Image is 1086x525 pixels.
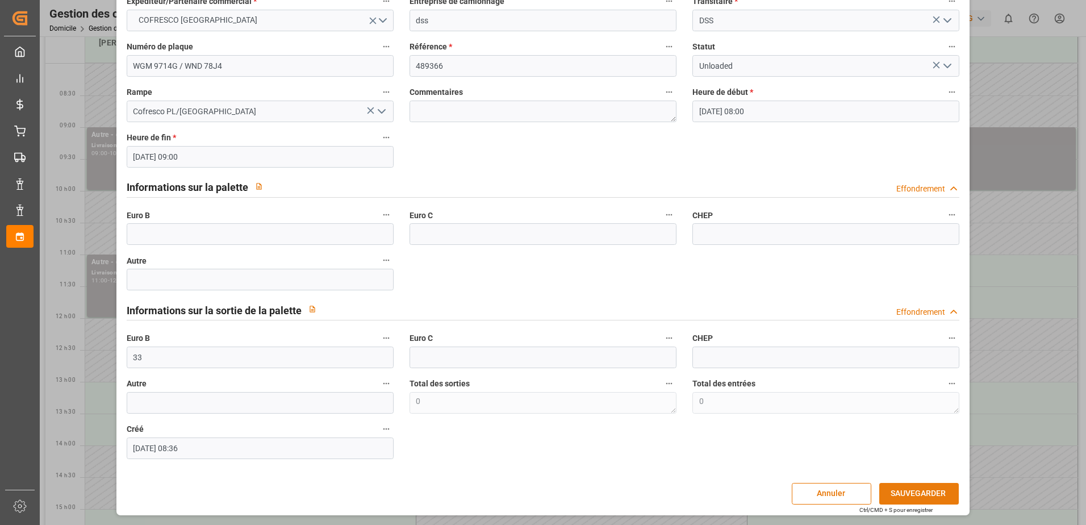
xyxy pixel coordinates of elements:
input: JJ-MM-AAAA HH :MM [692,101,959,122]
button: Créé [379,422,394,436]
h2: Informations sur la sortie de la palette [127,303,302,318]
button: Référence * [662,39,676,54]
input: JJ-MM-AAAA HH :MM [127,438,394,459]
button: Euro B [379,207,394,222]
font: Rampe [127,88,152,97]
font: Référence [410,42,447,51]
font: Heure de début [692,88,748,97]
font: CHEP [692,334,713,343]
span: COFRESCO [GEOGRAPHIC_DATA] [133,14,263,26]
font: Euro C [410,334,433,343]
font: Autre [127,256,147,265]
div: Effondrement [896,183,945,195]
button: Total des entrées [945,376,959,391]
font: Euro B [127,211,150,220]
button: Numéro de plaque [379,39,394,54]
font: Statut [692,42,715,51]
button: Statut [945,39,959,54]
button: Heure de début * [945,85,959,99]
font: Total des sorties [410,379,470,388]
button: Rampe [379,85,394,99]
h2: Informations sur la palette [127,180,248,195]
font: Heure de fin [127,133,171,142]
button: SAUVEGARDER [879,483,959,505]
button: View description [248,176,270,197]
font: Commentaires [410,88,463,97]
button: Euro B [379,331,394,345]
font: CHEP [692,211,713,220]
input: JJ-MM-AAAA HH :MM [127,146,394,168]
button: Annuler [792,483,871,505]
font: Numéro de plaque [127,42,193,51]
font: Créé [127,424,144,434]
button: Autre [379,376,394,391]
font: Euro C [410,211,433,220]
button: Total des sorties [662,376,676,391]
font: Total des entrées [692,379,755,388]
button: View description [302,298,323,320]
button: Commentaires [662,85,676,99]
textarea: 0 [410,392,676,414]
button: Ouvrir le menu [127,10,394,31]
input: Type à rechercher/sélectionner [692,55,959,77]
button: Autre [379,253,394,268]
button: Ouvrir le menu [938,57,955,75]
div: Effondrement [896,306,945,318]
button: CHEP [945,207,959,222]
textarea: 0 [692,392,959,414]
button: Euro C [662,331,676,345]
input: Type à rechercher/sélectionner [127,101,394,122]
font: Autre [127,379,147,388]
div: Ctrl/CMD + S pour enregistrer [859,506,933,514]
button: CHEP [945,331,959,345]
button: Heure de fin * [379,130,394,145]
button: Ouvrir le menu [938,12,955,30]
button: Ouvrir le menu [372,103,389,120]
font: Euro B [127,334,150,343]
button: Euro C [662,207,676,222]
